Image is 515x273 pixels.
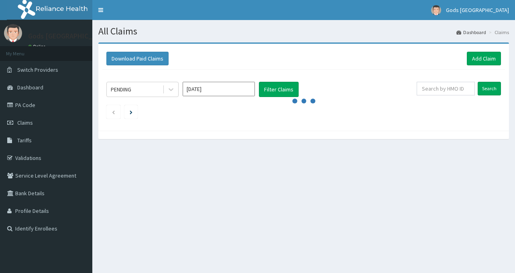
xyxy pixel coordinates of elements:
[112,108,115,115] a: Previous page
[111,85,131,93] div: PENDING
[467,52,501,65] a: Add Claim
[17,66,58,73] span: Switch Providers
[17,137,32,144] span: Tariffs
[431,5,441,15] img: User Image
[259,82,299,97] button: Filter Claims
[28,32,112,40] p: Gods [GEOGRAPHIC_DATA]
[130,108,132,115] a: Next page
[106,52,169,65] button: Download Paid Claims
[98,26,509,36] h1: All Claims
[4,24,22,42] img: User Image
[417,82,475,95] input: Search by HMO ID
[292,89,316,113] svg: audio-loading
[456,29,486,36] a: Dashboard
[487,29,509,36] li: Claims
[17,119,33,126] span: Claims
[478,82,501,95] input: Search
[17,84,43,91] span: Dashboard
[446,6,509,14] span: Gods [GEOGRAPHIC_DATA]
[183,82,255,96] input: Select Month and Year
[28,44,47,49] a: Online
